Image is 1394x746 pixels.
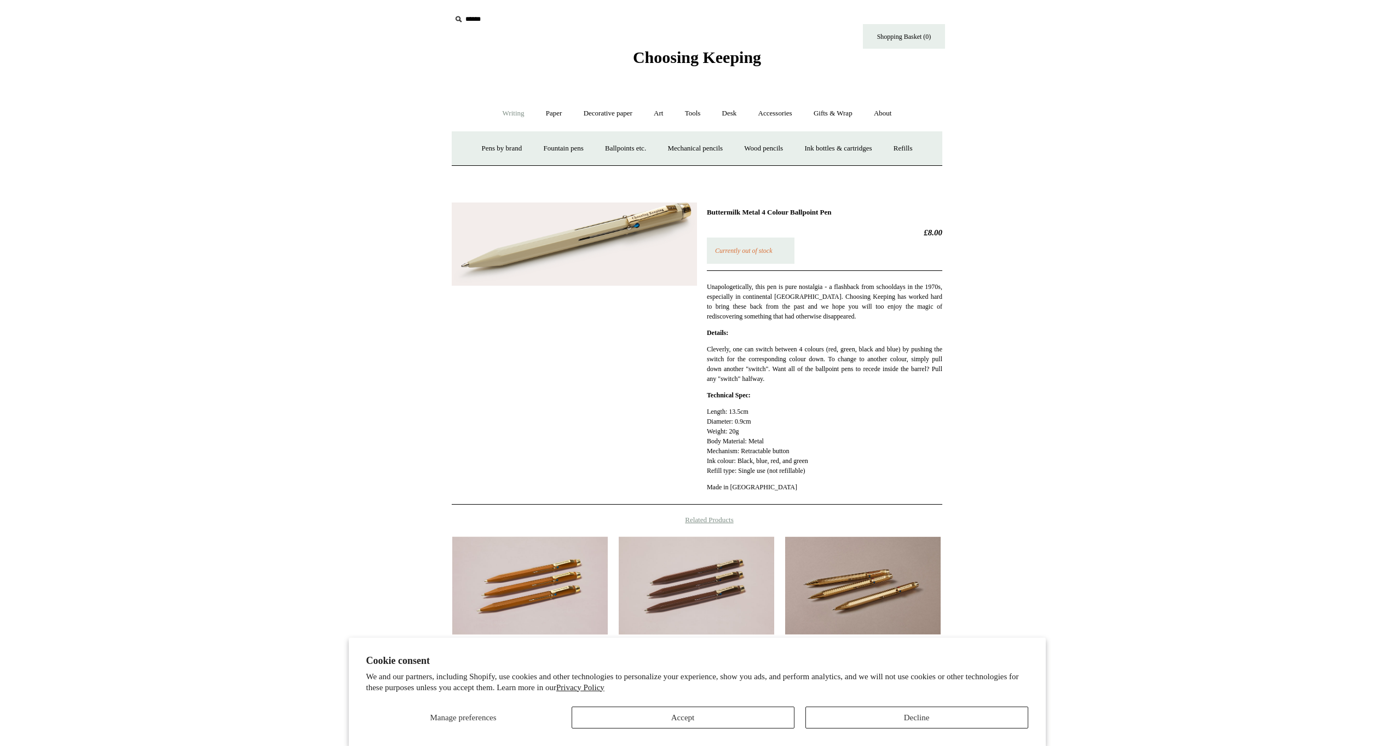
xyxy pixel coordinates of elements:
[430,713,496,722] span: Manage preferences
[366,672,1028,693] p: We and our partners, including Shopify, use cookies and other technologies to personalize your ex...
[715,247,773,255] em: Currently out of stock
[644,99,673,128] a: Art
[423,516,971,524] h4: Related Products
[633,57,761,65] a: Choosing Keeping
[864,99,902,128] a: About
[452,536,608,635] a: Ochre Brown Metal 4 Colour Ballpoint Pen Ochre Brown Metal 4 Colour Ballpoint Pen
[804,99,862,128] a: Gifts & Wrap
[785,536,941,635] a: Gold Metal 4 Colour Ballpoint Pen Gold Metal 4 Colour Ballpoint Pen
[556,683,604,692] a: Privacy Policy
[707,391,751,399] strong: Technical Spec:
[619,536,774,635] img: Chocolate Brown Metal 4 Colour Ballpoint Pen
[536,99,572,128] a: Paper
[805,707,1028,728] button: Decline
[572,707,794,728] button: Accept
[734,134,793,163] a: Wood pencils
[472,134,532,163] a: Pens by brand
[366,655,1028,667] h2: Cookie consent
[884,134,923,163] a: Refills
[707,228,942,238] h2: £8.00
[366,707,561,728] button: Manage preferences
[658,134,733,163] a: Mechanical pencils
[712,99,747,128] a: Desk
[748,99,802,128] a: Accessories
[619,536,774,635] a: Chocolate Brown Metal 4 Colour Ballpoint Pen Chocolate Brown Metal 4 Colour Ballpoint Pen
[675,99,711,128] a: Tools
[863,24,945,49] a: Shopping Basket (0)
[707,482,942,492] p: Made in [GEOGRAPHIC_DATA]
[785,536,941,635] img: Gold Metal 4 Colour Ballpoint Pen
[707,282,942,321] p: Unapologetically, this pen is pure nostalgia - a flashback from schooldays in the 1970s, especial...
[633,48,761,66] span: Choosing Keeping
[452,536,608,635] img: Ochre Brown Metal 4 Colour Ballpoint Pen
[794,134,882,163] a: Ink bottles & cartridges
[707,329,728,337] strong: Details:
[493,99,534,128] a: Writing
[707,407,942,476] p: Length: 13.5cm Diameter: 0.9cm Weight: 20g Body Material: Metal Mechanism: Retractable button Ink...
[707,344,942,384] p: Cleverly, one can switch between 4 colours (red, green, black and blue) by pushing the switch for...
[533,134,593,163] a: Fountain pens
[707,208,942,217] h1: Buttermilk Metal 4 Colour Ballpoint Pen
[574,99,642,128] a: Decorative paper
[595,134,656,163] a: Ballpoints etc.
[452,203,697,286] img: Buttermilk Metal 4 Colour Ballpoint Pen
